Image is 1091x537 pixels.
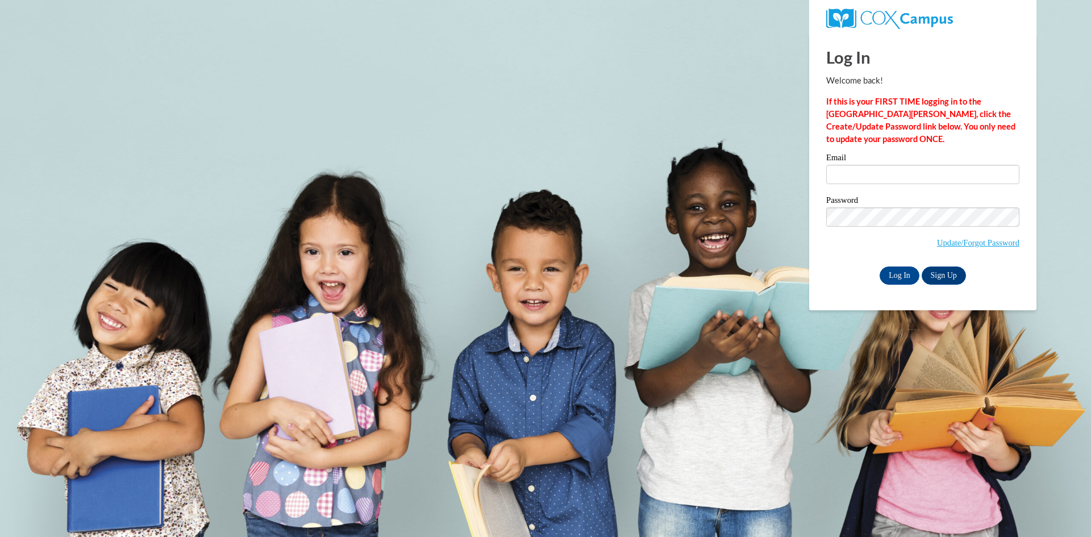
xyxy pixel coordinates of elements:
[937,238,1019,247] a: Update/Forgot Password
[826,45,1019,69] h1: Log In
[922,267,966,285] a: Sign Up
[826,97,1015,144] strong: If this is your FIRST TIME logging in to the [GEOGRAPHIC_DATA][PERSON_NAME], click the Create/Upd...
[826,196,1019,207] label: Password
[826,9,953,29] img: COX Campus
[880,267,919,285] input: Log In
[826,74,1019,87] p: Welcome back!
[826,153,1019,165] label: Email
[826,13,953,23] a: COX Campus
